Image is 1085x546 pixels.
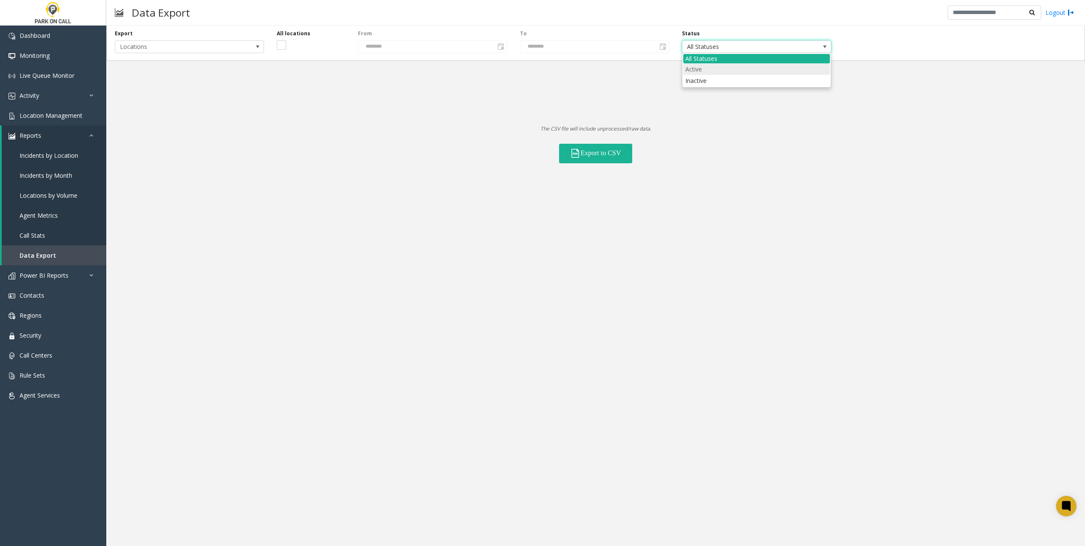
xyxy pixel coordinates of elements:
a: Locations by Volume [2,185,106,205]
span: Agent Metrics [20,211,58,219]
img: 'icon' [9,93,15,100]
img: 'icon' [9,373,15,379]
a: Call Stats [2,225,106,245]
a: Incidents by Month [2,165,106,185]
span: Monitoring [20,51,50,60]
h3: Data Export [128,2,194,23]
span: Locations [115,41,234,53]
span: Activity [20,91,39,100]
img: 'icon' [9,333,15,339]
span: Rule Sets [20,371,45,379]
li: Active [683,63,830,75]
span: Toggle calendar [657,41,669,53]
img: 'icon' [9,273,15,279]
label: To [520,30,527,37]
img: 'icon' [9,53,15,60]
span: Call Stats [20,231,45,239]
img: 'icon' [9,392,15,399]
span: Agent Services [20,391,60,399]
span: Call Centers [20,351,52,359]
span: Location Management [20,111,82,119]
img: logout [1068,8,1074,17]
span: Contacts [20,291,44,299]
label: Export [115,30,133,37]
a: Data Export [2,245,106,265]
span: Reports [20,131,41,139]
li: Inactive [683,75,830,86]
label: From [358,30,372,37]
a: Logout [1045,8,1074,17]
span: All Statuses [682,41,801,53]
span: Regions [20,311,42,319]
span: Dashboard [20,31,50,40]
img: 'icon' [9,33,15,40]
img: 'icon' [9,133,15,139]
label: All locations [277,30,345,37]
img: 'icon' [9,73,15,80]
button: Export to CSV [559,144,632,163]
img: 'icon' [9,313,15,319]
span: Incidents by Month [20,171,72,179]
img: pageIcon [115,2,123,23]
span: Security [20,331,41,339]
label: Status [682,30,700,37]
p: The CSV file will include unprocessed/raw data. [106,125,1085,133]
a: Reports [2,125,106,145]
img: 'icon' [9,113,15,119]
div: All Statuses [683,54,830,63]
a: Agent Metrics [2,205,106,225]
span: Data Export [20,251,56,259]
a: Incidents by Location [2,145,106,165]
span: Incidents by Location [20,151,78,159]
img: 'icon' [9,293,15,299]
img: 'icon' [9,353,15,359]
span: Locations by Volume [20,191,77,199]
span: Power BI Reports [20,271,68,279]
span: Live Queue Monitor [20,71,74,80]
span: Toggle calendar [495,41,507,53]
